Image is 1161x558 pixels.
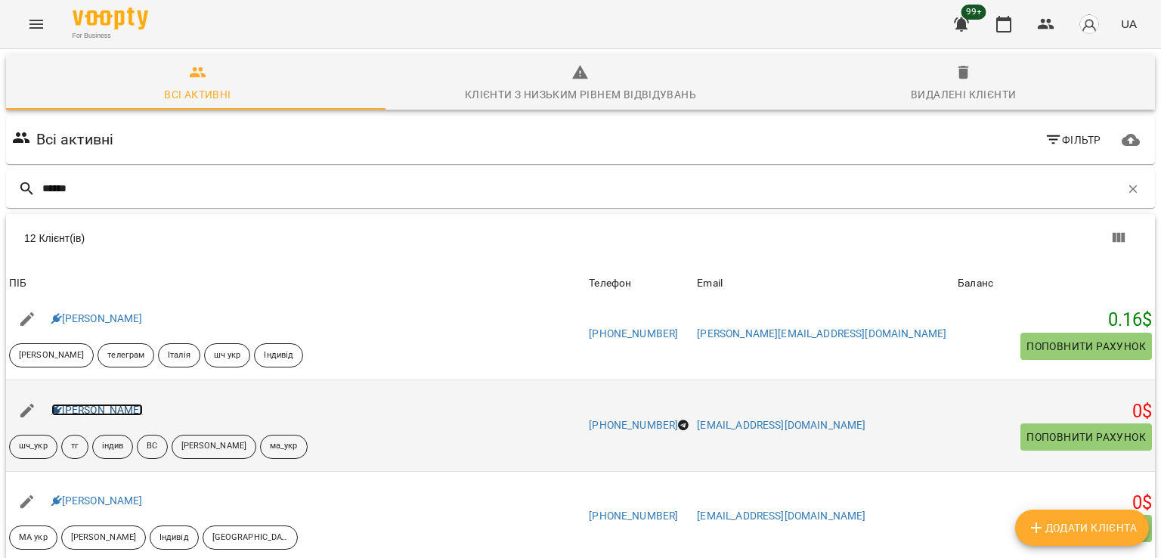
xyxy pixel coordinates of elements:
[164,85,231,104] div: Всі активні
[1115,10,1143,38] button: UA
[98,343,154,367] div: телеграм
[24,231,593,246] div: 12 Клієнт(ів)
[9,343,94,367] div: [PERSON_NAME]
[71,532,136,544] p: [PERSON_NAME]
[19,532,48,544] p: МА укр
[1121,16,1137,32] span: UA
[181,440,246,453] p: [PERSON_NAME]
[6,214,1155,262] div: Table Toolbar
[71,440,79,453] p: тг
[260,435,308,459] div: ма_укр
[589,274,631,293] div: Телефон
[107,349,144,362] p: телеграм
[36,128,114,151] h6: Всі активні
[212,532,288,544] p: [GEOGRAPHIC_DATA]
[172,435,256,459] div: [PERSON_NAME]
[137,435,167,459] div: ВС
[270,440,298,453] p: ма_укр
[911,85,1016,104] div: Видалені клієнти
[1027,519,1137,537] span: Додати клієнта
[92,435,134,459] div: індив
[18,6,54,42] button: Menu
[589,274,691,293] span: Телефон
[465,85,696,104] div: Клієнти з низьким рівнем відвідувань
[150,525,199,550] div: Індивід
[1015,510,1149,546] button: Додати клієнта
[214,349,241,362] p: шч укр
[9,435,57,459] div: шч_укр
[697,419,865,431] a: [EMAIL_ADDRESS][DOMAIN_NAME]
[9,274,583,293] span: ПІБ
[1039,126,1107,153] button: Фільтр
[697,510,865,522] a: [EMAIL_ADDRESS][DOMAIN_NAME]
[73,31,148,41] span: For Business
[203,525,298,550] div: [GEOGRAPHIC_DATA]
[958,274,993,293] div: Sort
[204,343,251,367] div: шч укр
[589,327,678,339] a: [PHONE_NUMBER]
[9,525,57,550] div: МА укр
[1020,423,1152,451] button: Поповнити рахунок
[264,349,293,362] p: Індивід
[1026,428,1146,446] span: Поповнити рахунок
[102,440,124,453] p: індив
[1101,220,1137,256] button: Вигляд колонок
[1020,333,1152,360] button: Поповнити рахунок
[51,494,143,507] a: [PERSON_NAME]
[1079,14,1100,35] img: avatar_s.png
[51,312,143,324] a: [PERSON_NAME]
[589,419,678,431] a: [PHONE_NUMBER]
[73,8,148,29] img: Voopty Logo
[19,349,84,362] p: [PERSON_NAME]
[697,274,723,293] div: Email
[147,440,157,453] p: ВС
[958,400,1152,423] h5: 0 $
[958,274,1152,293] span: Баланс
[254,343,303,367] div: Індивід
[958,274,993,293] div: Баланс
[1026,337,1146,355] span: Поповнити рахунок
[958,308,1152,332] h5: 0.16 $
[697,327,946,339] a: [PERSON_NAME][EMAIL_ADDRESS][DOMAIN_NAME]
[589,274,631,293] div: Sort
[9,274,26,293] div: Sort
[589,510,678,522] a: [PHONE_NUMBER]
[19,440,48,453] p: шч_укр
[159,532,189,544] p: Індивід
[9,274,26,293] div: ПІБ
[958,491,1152,515] h5: 0 $
[697,274,723,293] div: Sort
[158,343,200,367] div: Італія
[61,435,88,459] div: тг
[1045,131,1101,149] span: Фільтр
[61,525,146,550] div: [PERSON_NAME]
[961,5,986,20] span: 99+
[168,349,190,362] p: Італія
[697,274,952,293] span: Email
[51,404,143,416] a: [PERSON_NAME]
